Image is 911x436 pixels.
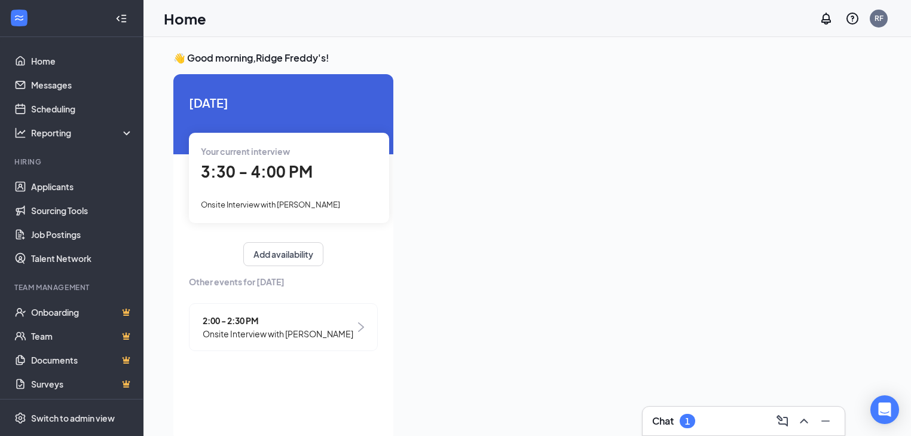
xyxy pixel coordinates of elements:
button: ChevronUp [794,411,814,431]
span: Onsite Interview with [PERSON_NAME] [203,327,353,340]
a: OnboardingCrown [31,300,133,324]
div: Switch to admin view [31,412,115,424]
div: Team Management [14,282,131,292]
svg: Minimize [818,414,833,428]
svg: Collapse [115,13,127,25]
a: DocumentsCrown [31,348,133,372]
svg: WorkstreamLogo [13,12,25,24]
div: Hiring [14,157,131,167]
span: 3:30 - 4:00 PM [201,161,313,181]
a: Talent Network [31,246,133,270]
div: 1 [685,416,690,426]
svg: ChevronUp [797,414,811,428]
a: Home [31,49,133,73]
a: Scheduling [31,97,133,121]
svg: QuestionInfo [845,11,860,26]
span: Other events for [DATE] [189,275,378,288]
h3: 👋 Good morning, Ridge Freddy's ! [173,51,881,65]
span: 2:00 - 2:30 PM [203,314,353,327]
button: Add availability [243,242,323,266]
span: Your current interview [201,146,290,157]
a: Sourcing Tools [31,199,133,222]
button: ComposeMessage [773,411,792,431]
div: RF [875,13,884,23]
span: Onsite Interview with [PERSON_NAME] [201,200,340,209]
button: Minimize [816,411,835,431]
a: Messages [31,73,133,97]
div: Open Intercom Messenger [870,395,899,424]
a: Applicants [31,175,133,199]
h1: Home [164,8,206,29]
a: Job Postings [31,222,133,246]
div: Reporting [31,127,134,139]
a: SurveysCrown [31,372,133,396]
svg: Analysis [14,127,26,139]
a: TeamCrown [31,324,133,348]
svg: Notifications [819,11,833,26]
svg: ComposeMessage [775,414,790,428]
span: [DATE] [189,93,378,112]
svg: Settings [14,412,26,424]
h3: Chat [652,414,674,428]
